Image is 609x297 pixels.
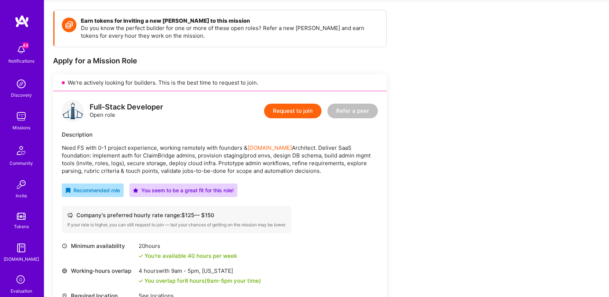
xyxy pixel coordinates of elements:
div: Invite [16,192,27,200]
p: Do you know the perfect builder for one or more of these open roles? Refer a new [PERSON_NAME] an... [81,24,379,40]
img: discovery [14,77,29,91]
div: You overlap for 8 hours ( your time) [144,277,261,285]
div: Evaluation [11,287,32,295]
img: guide book [14,241,29,255]
i: icon RecommendedBadge [65,188,71,193]
div: Discovery [11,91,32,99]
i: icon PurpleStar [133,188,138,193]
img: Invite [14,177,29,192]
i: icon World [62,268,67,274]
span: 44 [23,42,29,48]
div: We’re actively looking for builders. This is the best time to request to join. [53,74,387,91]
div: You seem to be a great fit for this role! [133,186,234,194]
div: Apply for a Mission Role [53,56,387,66]
img: tokens [17,213,26,220]
div: Working-hours overlap [62,267,135,275]
p: Need FS with 0-1 project experience, working remotely with founders & Architect. Deliver SaaS fou... [62,144,378,175]
div: Open role [90,103,163,119]
div: If your rate is higher, you can still request to join — but your chances of getting on the missio... [67,222,286,228]
i: icon Check [139,279,143,283]
img: logo [15,15,29,28]
button: Refer a peer [327,104,378,118]
img: Token icon [62,18,76,32]
div: [DOMAIN_NAME] [4,255,39,263]
i: icon Check [139,254,143,258]
h4: Earn tokens for inviting a new [PERSON_NAME] to this mission [81,18,379,24]
div: Missions [12,124,30,131]
div: 20 hours [139,242,237,250]
span: 9am - 5pm [207,277,232,284]
div: Company's preferred hourly rate range: $ 125 — $ 150 [67,211,286,219]
img: Community [12,142,30,159]
div: 4 hours with [US_STATE] [139,267,261,275]
span: 9am - 5pm , [170,267,202,274]
button: Request to join [264,104,322,118]
div: Full-Stack Developer [90,103,163,111]
div: Recommended role [65,186,120,194]
i: icon Clock [62,243,67,249]
img: bell [14,42,29,57]
div: Description [62,131,378,138]
img: logo [62,100,84,122]
div: Notifications [8,57,34,65]
div: Minimum availability [62,242,135,250]
img: teamwork [14,109,29,124]
i: icon SelectionTeam [14,273,28,287]
div: Tokens [14,223,29,230]
div: Community [10,159,33,167]
i: icon Cash [67,212,73,218]
a: [DOMAIN_NAME] [248,144,292,151]
div: You're available 40 hours per week [139,252,237,260]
